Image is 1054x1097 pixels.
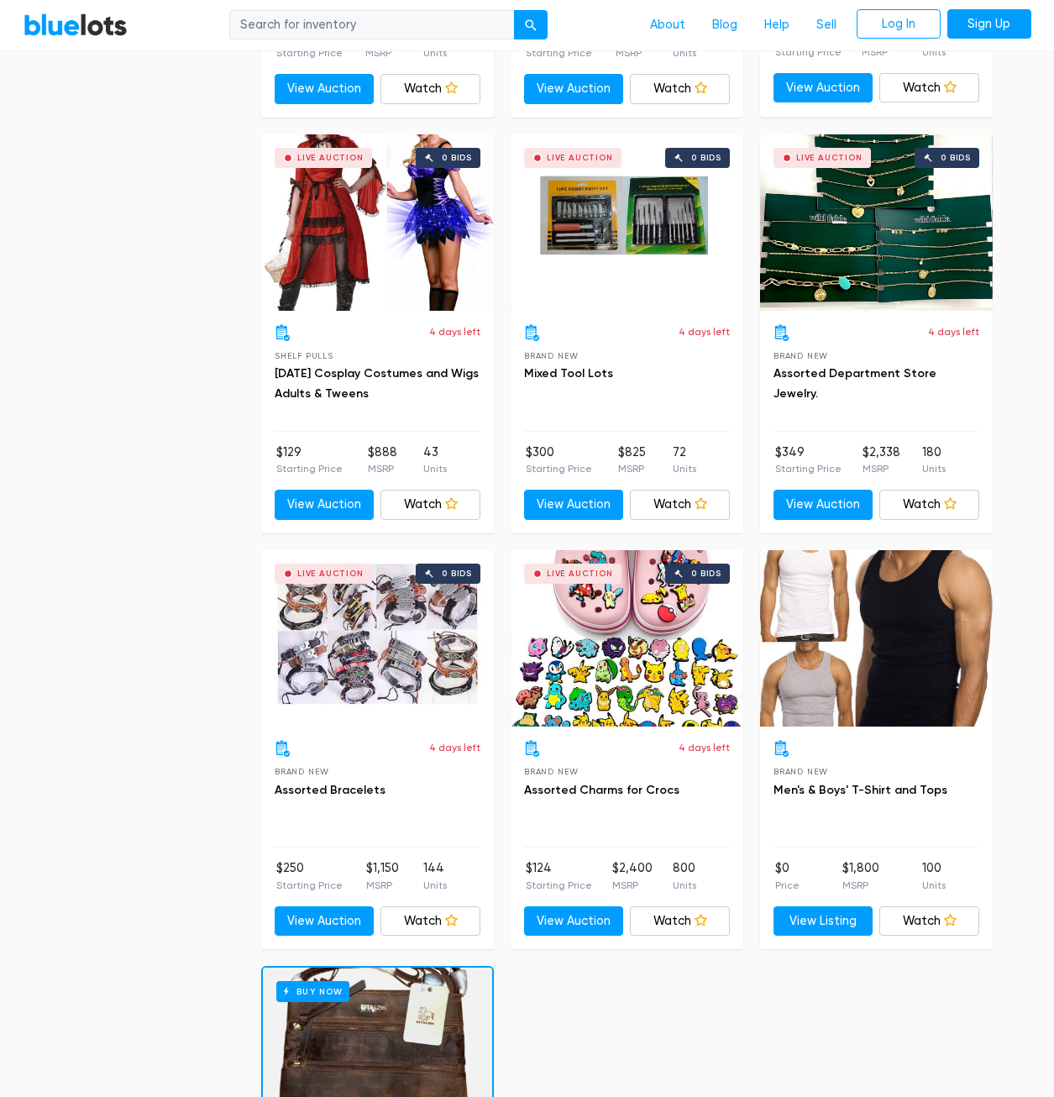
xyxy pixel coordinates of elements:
[922,45,946,60] p: Units
[773,490,873,520] a: View Auction
[524,783,679,797] a: Assorted Charms for Crocs
[526,878,592,893] p: Starting Price
[297,569,364,578] div: Live Auction
[673,444,696,477] li: 72
[630,906,730,937] a: Watch
[941,154,971,162] div: 0 bids
[775,461,842,476] p: Starting Price
[673,45,696,60] p: Units
[526,859,592,893] li: $124
[863,461,900,476] p: MSRP
[275,366,479,401] a: [DATE] Cosplay Costumes and Wigs Adults & Tweens
[773,73,873,103] a: View Auction
[842,859,879,893] li: $1,800
[423,461,447,476] p: Units
[297,154,364,162] div: Live Auction
[368,461,397,476] p: MSRP
[803,9,850,41] a: Sell
[612,878,653,893] p: MSRP
[366,859,399,893] li: $1,150
[524,351,579,360] span: Brand New
[773,906,873,937] a: View Listing
[922,878,946,893] p: Units
[229,10,515,40] input: Search for inventory
[524,490,624,520] a: View Auction
[879,490,979,520] a: Watch
[857,9,941,39] a: Log In
[276,444,343,477] li: $129
[637,9,699,41] a: About
[511,134,743,311] a: Live Auction 0 bids
[275,783,385,797] a: Assorted Bracelets
[679,740,730,755] p: 4 days left
[526,461,592,476] p: Starting Price
[524,906,624,937] a: View Auction
[524,74,624,104] a: View Auction
[616,45,648,60] p: MSRP
[366,878,399,893] p: MSRP
[275,351,333,360] span: Shelf Pulls
[773,767,828,776] span: Brand New
[773,351,828,360] span: Brand New
[423,444,447,477] li: 43
[879,73,979,103] a: Watch
[630,74,730,104] a: Watch
[751,9,803,41] a: Help
[760,134,993,311] a: Live Auction 0 bids
[618,444,646,477] li: $825
[275,767,329,776] span: Brand New
[922,444,946,477] li: 180
[547,154,613,162] div: Live Auction
[947,9,1031,39] a: Sign Up
[429,324,480,339] p: 4 days left
[547,569,613,578] div: Live Auction
[429,740,480,755] p: 4 days left
[380,490,480,520] a: Watch
[775,878,800,893] p: Price
[276,859,343,893] li: $250
[442,154,472,162] div: 0 bids
[365,45,401,60] p: MSRP
[775,45,842,60] p: Starting Price
[276,45,343,60] p: Starting Price
[796,154,863,162] div: Live Auction
[863,444,900,477] li: $2,338
[630,490,730,520] a: Watch
[380,74,480,104] a: Watch
[679,324,730,339] p: 4 days left
[673,859,696,893] li: 800
[775,859,800,893] li: $0
[842,878,879,893] p: MSRP
[773,366,936,401] a: Assorted Department Store Jewelry.
[862,45,902,60] p: MSRP
[922,461,946,476] p: Units
[261,134,494,311] a: Live Auction 0 bids
[618,461,646,476] p: MSRP
[673,878,696,893] p: Units
[524,767,579,776] span: Brand New
[423,859,447,893] li: 144
[524,366,613,381] a: Mixed Tool Lots
[775,444,842,477] li: $349
[691,569,721,578] div: 0 bids
[879,906,979,937] a: Watch
[276,981,349,1002] h6: Buy Now
[261,550,494,727] a: Live Auction 0 bids
[442,569,472,578] div: 0 bids
[526,45,592,60] p: Starting Price
[275,906,375,937] a: View Auction
[922,859,946,893] li: 100
[612,859,653,893] li: $2,400
[275,74,375,104] a: View Auction
[773,783,947,797] a: Men's & Boys' T-Shirt and Tops
[24,13,128,37] a: BlueLots
[526,444,592,477] li: $300
[699,9,751,41] a: Blog
[380,906,480,937] a: Watch
[276,878,343,893] p: Starting Price
[276,461,343,476] p: Starting Price
[275,490,375,520] a: View Auction
[511,550,743,727] a: Live Auction 0 bids
[423,45,447,60] p: Units
[673,461,696,476] p: Units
